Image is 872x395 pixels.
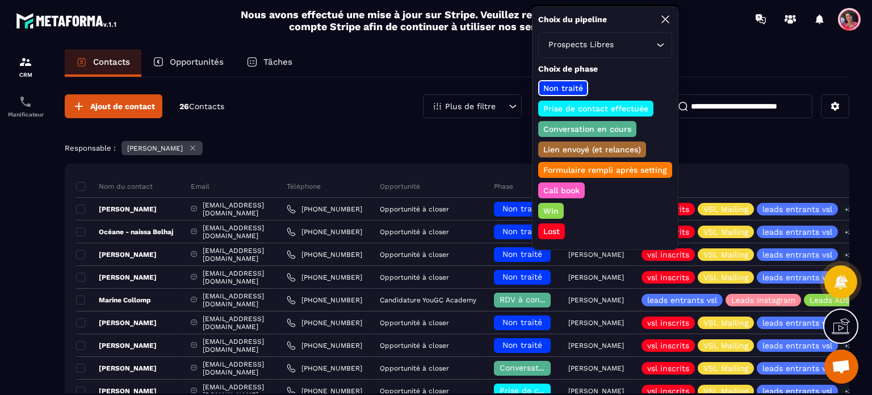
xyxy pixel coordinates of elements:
[502,340,542,350] span: Non traité
[380,364,449,372] p: Opportunité à closer
[502,227,542,236] span: Non traité
[76,364,157,373] p: [PERSON_NAME]
[65,49,141,77] a: Contacts
[841,203,856,215] p: +3
[287,364,362,373] a: [PHONE_NUMBER]
[287,341,362,350] a: [PHONE_NUMBER]
[191,182,209,191] p: Email
[703,273,748,281] p: VSL Mailing
[542,185,581,196] p: Call book
[542,164,669,176] p: Formulaire rempli après setting
[703,251,748,259] p: VSL Mailing
[568,251,624,259] p: [PERSON_NAME]
[810,296,850,304] p: Leads ADS
[76,182,153,191] p: Nom du contact
[76,341,157,350] p: [PERSON_NAME]
[762,205,832,213] p: leads entrants vsl
[538,14,607,25] p: Choix du pipeline
[703,228,748,236] p: VSL Mailing
[179,101,224,112] p: 26
[380,205,449,213] p: Opportunité à closer
[703,364,748,372] p: VSL Mailing
[824,350,858,384] div: Ouvrir le chat
[841,249,856,261] p: +3
[127,144,183,152] p: [PERSON_NAME]
[568,387,624,395] p: [PERSON_NAME]
[235,49,304,77] a: Tâches
[500,295,573,304] span: RDV à confimer ❓
[542,144,643,155] p: Lien envoyé (et relances)
[65,94,162,118] button: Ajout de contact
[287,182,321,191] p: Téléphone
[500,386,605,395] span: Prise de contact effectuée
[647,251,689,259] p: vsl inscrits
[703,342,748,350] p: VSL Mailing
[3,86,48,126] a: schedulerschedulerPlanificateur
[762,273,832,281] p: leads entrants vsl
[731,296,795,304] p: Leads Instagram
[65,144,116,152] p: Responsable :
[380,228,449,236] p: Opportunité à closer
[380,296,476,304] p: Candidature YouGC Academy
[19,55,32,69] img: formation
[841,340,856,352] p: +3
[647,273,689,281] p: vsl inscrits
[76,205,157,214] p: [PERSON_NAME]
[502,318,542,327] span: Non traité
[76,227,173,236] p: Océane - naissa Belhaj
[189,102,224,111] span: Contacts
[762,228,832,236] p: leads entrants vsl
[380,182,420,191] p: Opportunité
[568,273,624,281] p: [PERSON_NAME]
[762,387,832,395] p: leads entrants vsl
[19,95,32,109] img: scheduler
[502,204,542,213] span: Non traité
[538,64,672,74] p: Choix de phase
[287,296,362,305] a: [PHONE_NUMBER]
[380,273,449,281] p: Opportunité à closer
[380,319,449,327] p: Opportunité à closer
[568,364,624,372] p: [PERSON_NAME]
[542,205,560,217] p: Win
[841,226,856,238] p: +3
[500,363,588,372] span: Conversation en cours
[76,318,157,327] p: [PERSON_NAME]
[93,57,130,67] p: Contacts
[76,296,151,305] p: Marine Collomp
[538,32,672,58] div: Search for option
[494,182,513,191] p: Phase
[647,387,689,395] p: vsl inscrits
[380,342,449,350] p: Opportunité à closer
[3,111,48,118] p: Planificateur
[762,319,832,327] p: leads entrants vsl
[647,364,689,372] p: vsl inscrits
[762,251,832,259] p: leads entrants vsl
[287,273,362,282] a: [PHONE_NUMBER]
[287,227,362,236] a: [PHONE_NUMBER]
[445,102,496,110] p: Plus de filtre
[542,123,633,135] p: Conversation en cours
[762,342,832,350] p: leads entrants vsl
[568,296,624,304] p: [PERSON_NAME]
[76,273,157,282] p: [PERSON_NAME]
[568,342,624,350] p: [PERSON_NAME]
[542,82,585,94] p: Non traité
[647,319,689,327] p: vsl inscrits
[703,205,748,213] p: VSL Mailing
[240,9,613,32] h2: Nous avons effectué une mise à jour sur Stripe. Veuillez reconnecter votre compte Stripe afin de ...
[380,251,449,259] p: Opportunité à closer
[3,72,48,78] p: CRM
[16,10,118,31] img: logo
[3,47,48,86] a: formationformationCRM
[380,387,449,395] p: Opportunité à closer
[762,364,832,372] p: leads entrants vsl
[287,318,362,327] a: [PHONE_NUMBER]
[647,296,717,304] p: leads entrants vsl
[170,57,224,67] p: Opportunités
[287,205,362,214] a: [PHONE_NUMBER]
[502,272,542,281] span: Non traité
[76,250,157,259] p: [PERSON_NAME]
[542,103,650,114] p: Prise de contact effectuée
[502,250,542,259] span: Non traité
[703,387,748,395] p: VSL Mailing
